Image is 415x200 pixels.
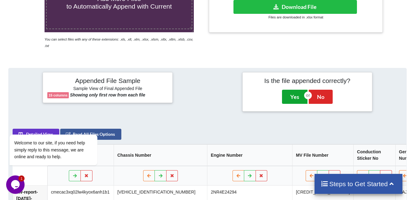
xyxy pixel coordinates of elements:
[60,129,121,140] button: Read All Files Options
[6,175,26,194] iframe: chat widget
[282,90,307,104] button: Yes
[292,144,353,166] th: MV File Number
[268,15,323,19] small: Files are downloaded in .xlsx format
[6,79,117,172] iframe: chat widget
[45,37,193,48] i: You can select files with any of these extensions: .xls, .xlt, .xlm, .xlsx, .xlsm, .xltx, .xltm, ...
[309,90,333,104] button: No
[114,144,207,166] th: Chassis Number
[70,92,145,97] b: Showing only first row from each file
[353,144,395,166] th: Conduction Sticker No
[207,144,292,166] th: Engine Number
[321,180,397,188] h4: Steps to Get Started
[47,77,168,85] h4: Appended File Sample
[247,77,368,84] h4: Is the file appended correctly?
